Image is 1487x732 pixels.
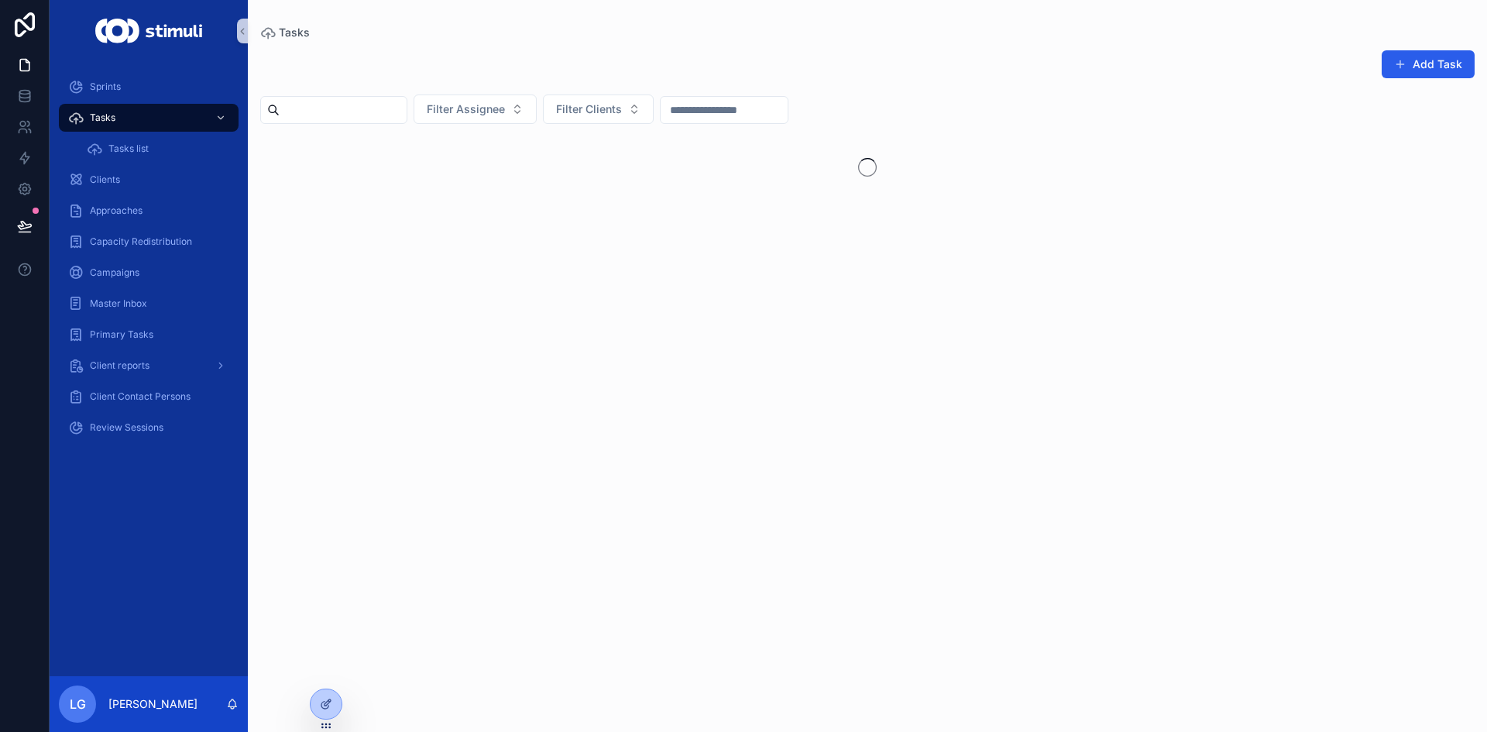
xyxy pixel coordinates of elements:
[50,62,248,462] div: scrollable content
[414,95,537,124] button: Select Button
[90,328,153,341] span: Primary Tasks
[556,101,622,117] span: Filter Clients
[59,414,239,442] a: Review Sessions
[90,112,115,124] span: Tasks
[90,235,192,248] span: Capacity Redistribution
[279,25,310,40] span: Tasks
[108,696,197,712] p: [PERSON_NAME]
[59,383,239,411] a: Client Contact Persons
[90,297,147,310] span: Master Inbox
[90,81,121,93] span: Sprints
[427,101,505,117] span: Filter Assignee
[90,266,139,279] span: Campaigns
[90,359,149,372] span: Client reports
[59,104,239,132] a: Tasks
[1382,50,1475,78] button: Add Task
[108,143,149,155] span: Tasks list
[59,166,239,194] a: Clients
[90,204,143,217] span: Approaches
[77,135,239,163] a: Tasks list
[59,290,239,318] a: Master Inbox
[59,321,239,349] a: Primary Tasks
[95,19,201,43] img: App logo
[260,25,310,40] a: Tasks
[543,95,654,124] button: Select Button
[90,174,120,186] span: Clients
[59,259,239,287] a: Campaigns
[90,390,191,403] span: Client Contact Persons
[59,197,239,225] a: Approaches
[90,421,163,434] span: Review Sessions
[59,73,239,101] a: Sprints
[59,228,239,256] a: Capacity Redistribution
[59,352,239,380] a: Client reports
[70,695,86,713] span: LG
